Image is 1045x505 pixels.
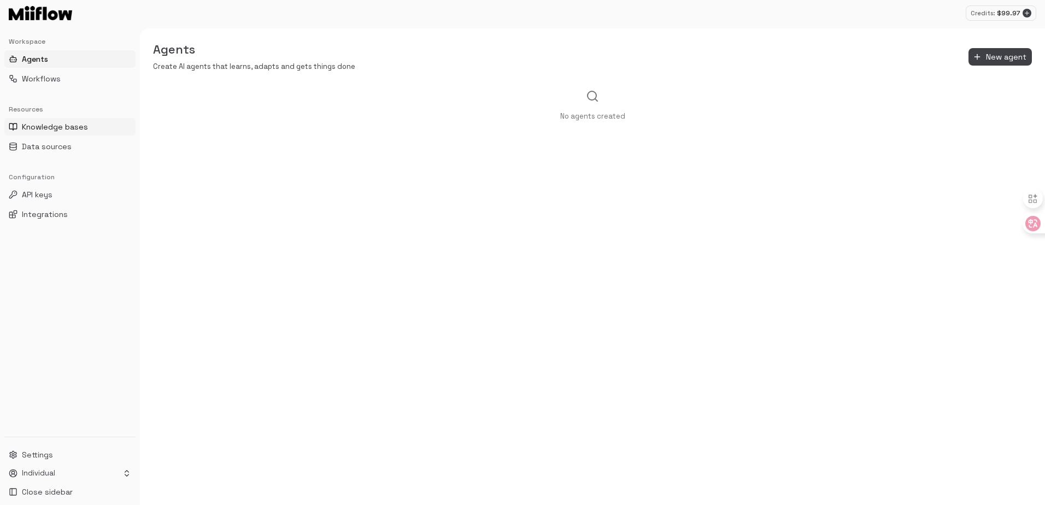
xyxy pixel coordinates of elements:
button: Close sidebar [4,483,136,501]
div: Resources [4,101,136,118]
span: Close sidebar [22,486,73,497]
div: Workspace [4,33,136,50]
img: Logo [9,6,72,20]
p: $ 99.97 [997,8,1020,18]
button: Integrations [4,205,136,223]
span: Settings [22,449,53,460]
button: Workflows [4,70,136,87]
span: Data sources [22,141,72,152]
button: Data sources [4,138,136,155]
span: API keys [22,189,52,200]
button: Knowledge bases [4,118,136,136]
span: Integrations [22,209,68,220]
p: Individual [22,468,55,479]
p: No agents created [560,111,625,122]
span: Agents [22,54,48,64]
button: Agents [4,50,136,68]
button: Toggle Sidebar [136,28,144,505]
span: New agent [986,50,1026,64]
button: Individual [4,466,136,481]
p: Credits: [971,9,995,18]
h5: Agents [153,42,355,57]
div: Configuration [4,168,136,186]
button: New agent [968,48,1032,66]
p: Create AI agents that learns, adapts and gets things done [153,62,355,72]
span: Knowledge bases [22,121,88,132]
span: Workflows [22,73,61,84]
button: Add credits [1023,9,1031,17]
button: Settings [4,446,136,463]
button: API keys [4,186,136,203]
